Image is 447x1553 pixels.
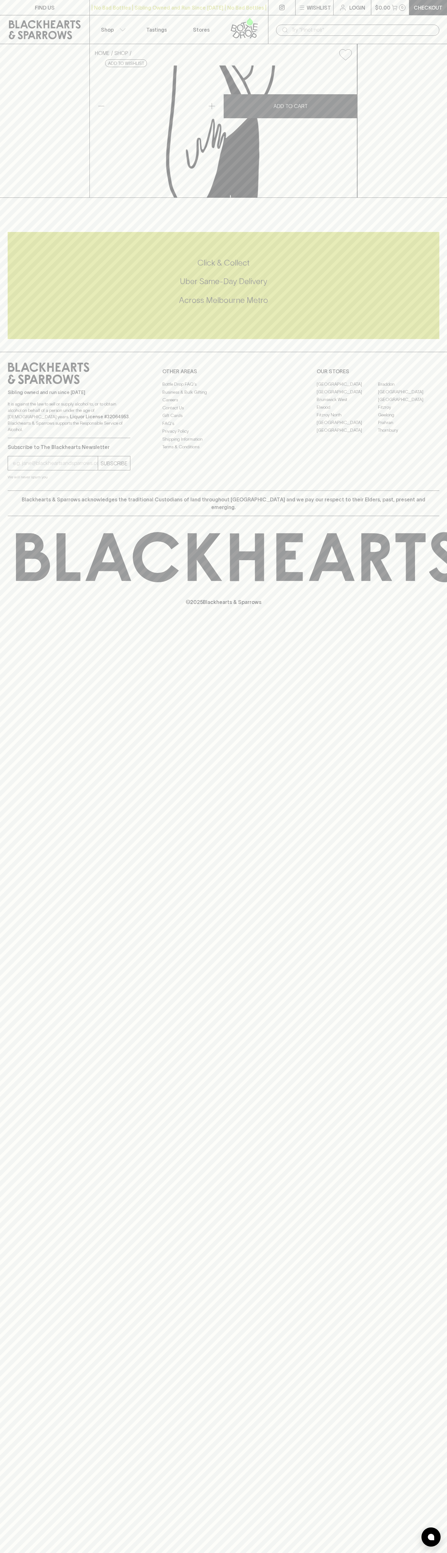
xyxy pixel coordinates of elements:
[337,47,354,63] button: Add to wishlist
[162,381,285,388] a: Bottle Drop FAQ's
[146,26,167,34] p: Tastings
[317,403,378,411] a: Elwood
[101,26,114,34] p: Shop
[224,94,357,118] button: ADD TO CART
[162,428,285,435] a: Privacy Policy
[179,15,224,44] a: Stores
[378,419,439,426] a: Prahran
[307,4,331,12] p: Wishlist
[105,59,147,67] button: Add to wishlist
[8,276,439,287] h5: Uber Same-Day Delivery
[90,66,357,197] img: Tony's Chocolonely Milk Caramel Cookie 180g
[162,420,285,427] a: FAQ's
[193,26,210,34] p: Stores
[162,404,285,412] a: Contact Us
[134,15,179,44] a: Tastings
[414,4,443,12] p: Checkout
[12,496,435,511] p: Blackhearts & Sparrows acknowledges the traditional Custodians of land throughout [GEOGRAPHIC_DAT...
[401,6,404,9] p: 0
[349,4,365,12] p: Login
[98,456,130,470] button: SUBSCRIBE
[95,50,110,56] a: HOME
[162,367,285,375] p: OTHER AREAS
[8,389,130,396] p: Sibling owned and run since [DATE]
[101,460,127,467] p: SUBSCRIBE
[162,412,285,420] a: Gift Cards
[317,388,378,396] a: [GEOGRAPHIC_DATA]
[317,419,378,426] a: [GEOGRAPHIC_DATA]
[35,4,55,12] p: FIND US
[317,396,378,403] a: Brunswick West
[162,396,285,404] a: Careers
[8,232,439,339] div: Call to action block
[162,435,285,443] a: Shipping Information
[378,411,439,419] a: Geelong
[317,426,378,434] a: [GEOGRAPHIC_DATA]
[317,380,378,388] a: [GEOGRAPHIC_DATA]
[162,388,285,396] a: Business & Bulk Gifting
[114,50,128,56] a: SHOP
[378,396,439,403] a: [GEOGRAPHIC_DATA]
[8,474,130,480] p: We will never spam you
[317,411,378,419] a: Fitzroy North
[8,295,439,305] h5: Across Melbourne Metro
[378,426,439,434] a: Thornbury
[13,458,98,468] input: e.g. jane@blackheartsandsparrows.com.au
[375,4,390,12] p: $0.00
[8,401,130,433] p: It is against the law to sell or supply alcohol to, or to obtain alcohol on behalf of a person un...
[8,443,130,451] p: Subscribe to The Blackhearts Newsletter
[378,403,439,411] a: Fitzroy
[90,15,135,44] button: Shop
[162,443,285,451] a: Terms & Conditions
[378,380,439,388] a: Braddon
[378,388,439,396] a: [GEOGRAPHIC_DATA]
[428,1534,434,1540] img: bubble-icon
[291,25,434,35] input: Try "Pinot noir"
[70,414,129,419] strong: Liquor License #32064953
[8,258,439,268] h5: Click & Collect
[317,367,439,375] p: OUR STORES
[274,102,308,110] p: ADD TO CART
